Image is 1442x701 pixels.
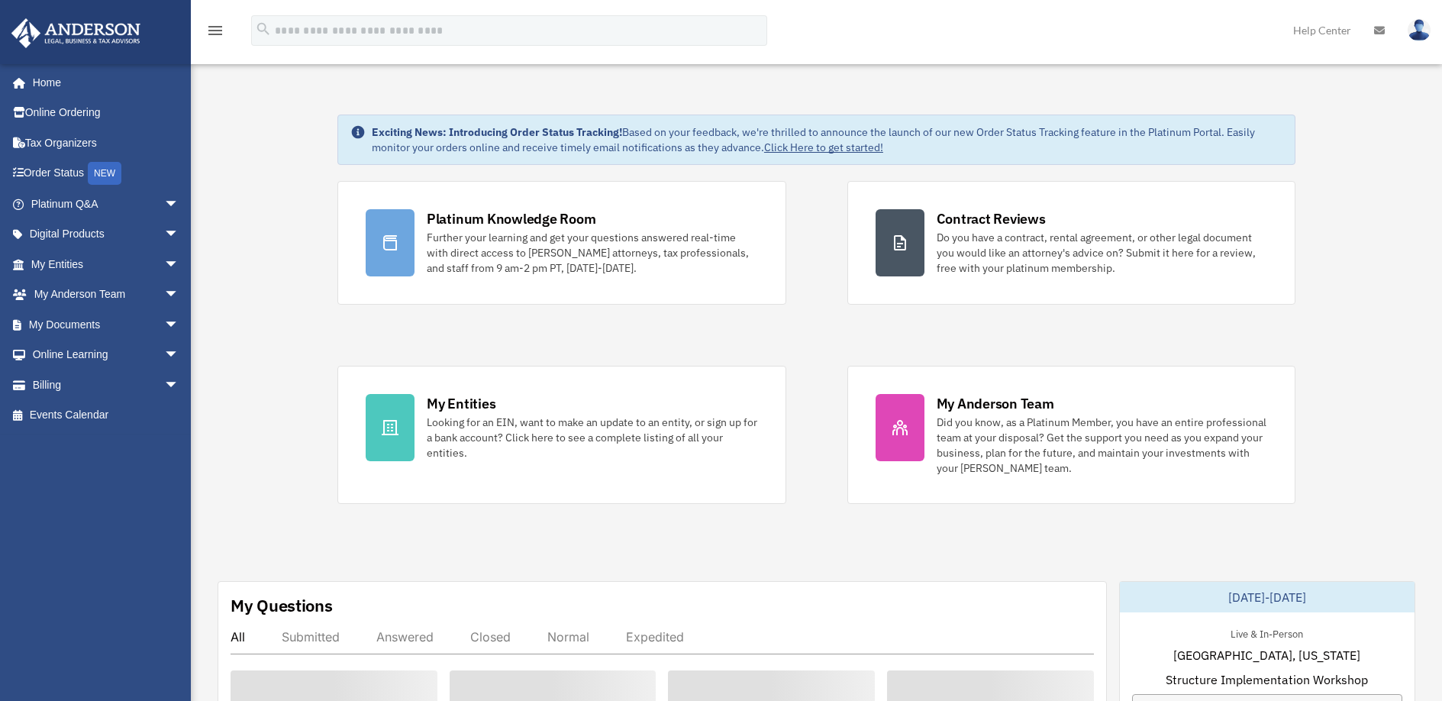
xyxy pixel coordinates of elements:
div: Closed [470,629,511,644]
a: My Entitiesarrow_drop_down [11,249,202,279]
div: NEW [88,162,121,185]
div: Answered [376,629,434,644]
div: [DATE]-[DATE] [1120,582,1415,612]
a: Online Learningarrow_drop_down [11,340,202,370]
span: Structure Implementation Workshop [1166,670,1368,689]
a: Home [11,67,195,98]
strong: Exciting News: Introducing Order Status Tracking! [372,125,622,139]
div: Further your learning and get your questions answered real-time with direct access to [PERSON_NAM... [427,230,758,276]
div: Did you know, as a Platinum Member, you have an entire professional team at your disposal? Get th... [937,415,1268,476]
a: menu [206,27,224,40]
a: Contract Reviews Do you have a contract, rental agreement, or other legal document you would like... [847,181,1296,305]
div: All [231,629,245,644]
div: Platinum Knowledge Room [427,209,596,228]
a: Events Calendar [11,400,202,431]
a: Tax Organizers [11,128,202,158]
a: Digital Productsarrow_drop_down [11,219,202,250]
div: My Anderson Team [937,394,1054,413]
div: Expedited [626,629,684,644]
span: [GEOGRAPHIC_DATA], [US_STATE] [1173,646,1360,664]
a: Order StatusNEW [11,158,202,189]
div: Submitted [282,629,340,644]
div: Based on your feedback, we're thrilled to announce the launch of our new Order Status Tracking fe... [372,124,1282,155]
div: Contract Reviews [937,209,1046,228]
a: My Entities Looking for an EIN, want to make an update to an entity, or sign up for a bank accoun... [337,366,786,504]
i: menu [206,21,224,40]
a: Click Here to get started! [764,141,883,154]
div: Looking for an EIN, want to make an update to an entity, or sign up for a bank account? Click her... [427,415,758,460]
img: User Pic [1408,19,1431,41]
a: My Anderson Team Did you know, as a Platinum Member, you have an entire professional team at your... [847,366,1296,504]
div: My Entities [427,394,495,413]
span: arrow_drop_down [164,249,195,280]
div: My Questions [231,594,333,617]
span: arrow_drop_down [164,189,195,220]
div: Normal [547,629,589,644]
a: Online Ordering [11,98,202,128]
span: arrow_drop_down [164,370,195,401]
a: Platinum Knowledge Room Further your learning and get your questions answered real-time with dire... [337,181,786,305]
div: Live & In-Person [1218,625,1315,641]
div: Do you have a contract, rental agreement, or other legal document you would like an attorney's ad... [937,230,1268,276]
span: arrow_drop_down [164,309,195,341]
span: arrow_drop_down [164,340,195,371]
a: Billingarrow_drop_down [11,370,202,400]
span: arrow_drop_down [164,279,195,311]
a: My Documentsarrow_drop_down [11,309,202,340]
i: search [255,21,272,37]
span: arrow_drop_down [164,219,195,250]
a: Platinum Q&Aarrow_drop_down [11,189,202,219]
img: Anderson Advisors Platinum Portal [7,18,145,48]
a: My Anderson Teamarrow_drop_down [11,279,202,310]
